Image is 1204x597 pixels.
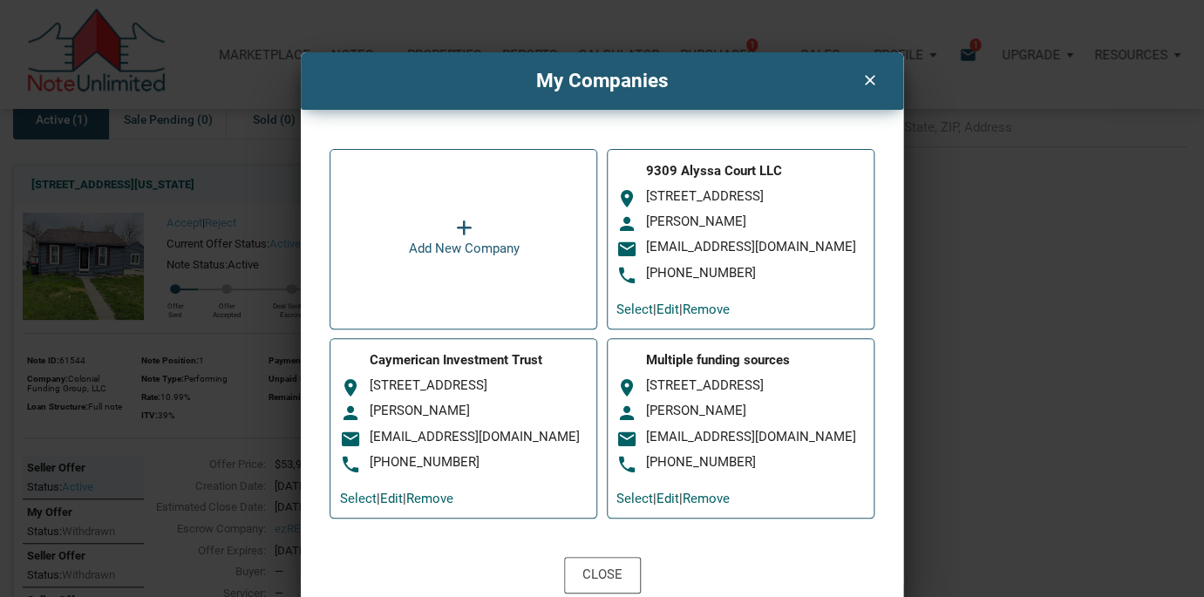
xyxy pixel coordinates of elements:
[646,163,865,180] div: 9309 Alyssa Court LLC
[616,377,637,398] i: room
[370,377,588,394] div: [STREET_ADDRESS]
[646,239,865,255] div: [EMAIL_ADDRESS][DOMAIN_NAME]
[653,302,656,317] span: |
[679,302,730,317] span: |
[582,565,622,586] div: Close
[646,352,865,369] div: Multiple funding sources
[340,403,361,424] i: person
[377,491,380,506] span: |
[859,67,880,89] i: clear
[406,491,453,506] a: Remove
[646,429,865,445] div: [EMAIL_ADDRESS][DOMAIN_NAME]
[646,188,865,205] div: [STREET_ADDRESS]
[847,61,892,94] button: clear
[646,403,865,419] div: [PERSON_NAME]
[653,491,656,506] span: |
[408,238,519,259] div: Add New Company
[646,454,865,471] div: [PHONE_NUMBER]
[679,491,730,506] span: |
[340,429,361,450] i: email
[646,214,865,230] div: [PERSON_NAME]
[370,454,588,471] div: [PHONE_NUMBER]
[616,214,637,234] i: person
[646,377,865,394] div: [STREET_ADDRESS]
[370,403,588,419] div: [PERSON_NAME]
[616,188,637,209] i: room
[380,491,403,506] a: Edit
[683,491,730,506] a: Remove
[656,302,679,317] a: Edit
[616,403,637,424] i: person
[616,302,653,317] a: Select
[564,557,641,594] button: Close
[616,454,637,475] i: phone
[616,491,653,506] a: Select
[370,429,588,445] div: [EMAIL_ADDRESS][DOMAIN_NAME]
[616,265,637,286] i: phone
[314,66,890,96] h4: My Companies
[370,352,588,369] div: Caymerican Investment Trust
[340,454,361,475] i: phone
[403,491,453,506] span: |
[340,491,377,506] a: Select
[656,491,679,506] a: Edit
[683,302,730,317] a: Remove
[616,429,637,450] i: email
[340,377,361,398] i: room
[616,239,637,260] i: email
[646,265,865,282] div: [PHONE_NUMBER]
